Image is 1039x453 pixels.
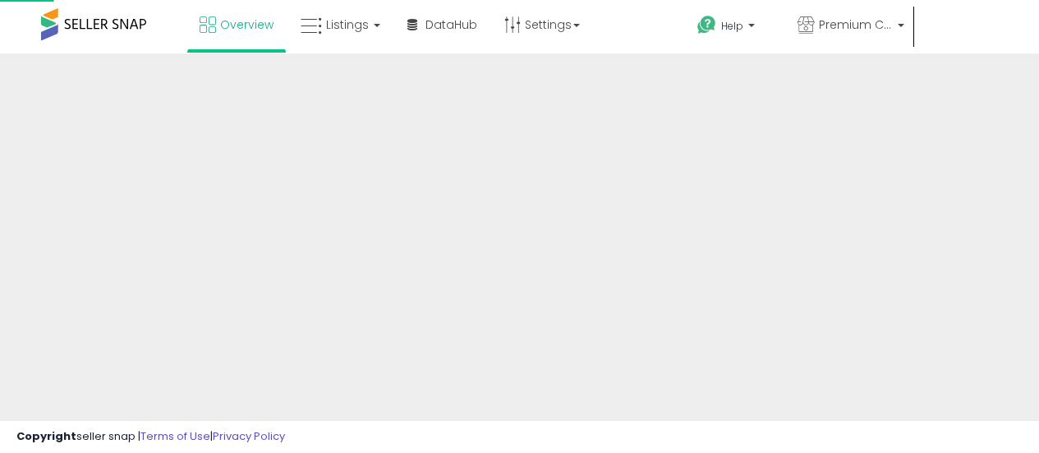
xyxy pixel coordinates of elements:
[140,428,210,444] a: Terms of Use
[721,19,743,33] span: Help
[213,428,285,444] a: Privacy Policy
[220,16,274,33] span: Overview
[425,16,477,33] span: DataHub
[16,429,285,445] div: seller snap | |
[326,16,369,33] span: Listings
[16,428,76,444] strong: Copyright
[684,2,783,53] a: Help
[819,16,893,33] span: Premium Convenience
[696,15,717,35] i: Get Help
